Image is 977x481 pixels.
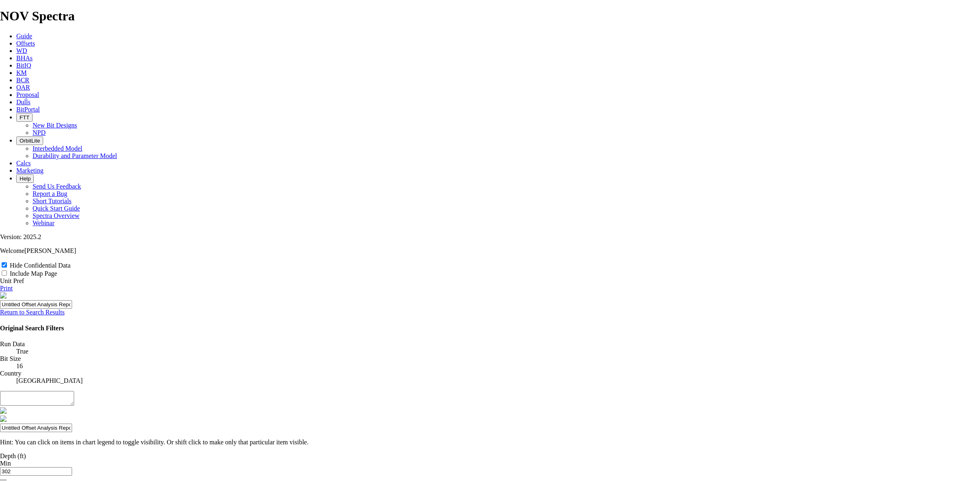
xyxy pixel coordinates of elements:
a: Report a Bug [33,190,67,197]
a: BitIQ [16,62,31,69]
button: OrbitLite [16,136,43,145]
a: NPD [33,129,46,136]
span: FTT [20,114,29,121]
button: FTT [16,113,33,122]
a: New Bit Designs [33,122,77,129]
span: OrbitLite [20,138,40,144]
a: Marketing [16,167,44,174]
a: Calcs [16,160,31,167]
label: Include Map Page [10,270,57,277]
a: Guide [16,33,32,40]
button: Help [16,174,34,183]
dd: True [16,348,977,355]
a: Interbedded Model [33,145,82,152]
dd: [GEOGRAPHIC_DATA] [16,377,977,384]
dd: 16 [16,362,977,370]
span: Help [20,176,31,182]
label: Hide Confidential Data [10,262,70,269]
a: BCR [16,77,29,83]
a: Dulls [16,99,31,105]
a: OAR [16,84,30,91]
a: Offsets [16,40,35,47]
a: Durability and Parameter Model [33,152,117,159]
span: [PERSON_NAME] [24,247,76,254]
a: Quick Start Guide [33,205,80,212]
a: Short Tutorials [33,198,72,204]
a: KM [16,69,27,76]
a: WD [16,47,27,54]
a: Spectra Overview [33,212,79,219]
a: Webinar [33,220,55,226]
a: Proposal [16,91,39,98]
a: BitPortal [16,106,40,113]
a: Send Us Feedback [33,183,81,190]
a: BHAs [16,55,33,61]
